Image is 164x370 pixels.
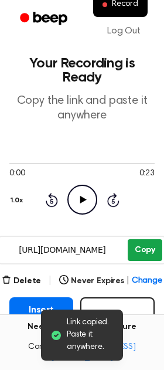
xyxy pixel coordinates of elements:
[9,297,73,347] button: Insert into Doc
[9,191,27,211] button: 1.0x
[2,275,41,287] button: Delete
[127,275,129,287] span: |
[132,275,162,287] span: Change
[9,168,25,180] span: 0:00
[12,8,78,30] a: Beep
[48,274,52,288] span: |
[9,94,155,123] p: Copy the link and paste it anywhere
[51,343,136,362] a: [EMAIL_ADDRESS][DOMAIN_NAME]
[7,342,157,363] span: Contact us
[139,168,155,180] span: 0:23
[9,56,155,84] h1: Your Recording is Ready
[67,317,114,354] span: Link copied. Paste it anywhere.
[128,239,162,261] button: Copy
[59,275,162,287] button: Never Expires|Change
[95,17,152,45] a: Log Out
[80,297,155,347] button: Record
